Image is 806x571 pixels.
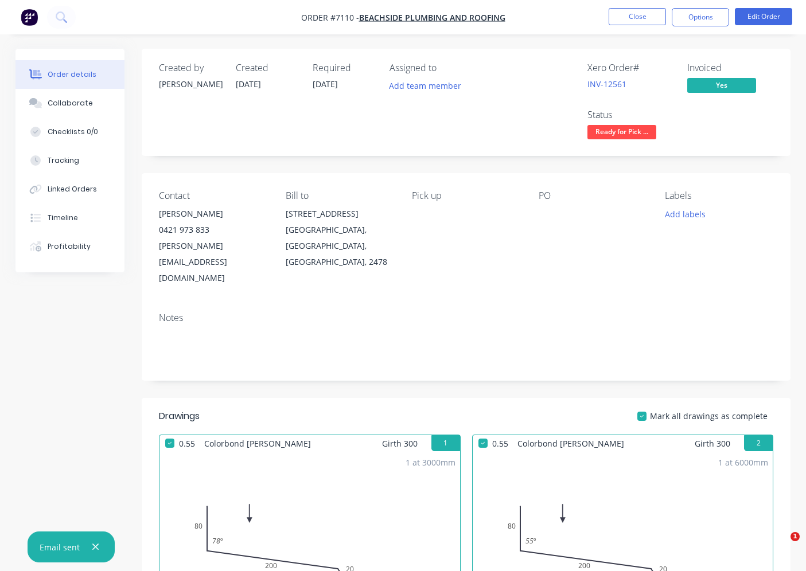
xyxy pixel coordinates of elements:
span: 0.55 [488,435,513,452]
div: Labels [665,190,773,201]
button: Tracking [15,146,124,175]
div: Tracking [48,155,79,166]
div: [PERSON_NAME]0421 973 833[PERSON_NAME][EMAIL_ADDRESS][DOMAIN_NAME] [159,206,267,286]
button: Linked Orders [15,175,124,204]
div: Bill to [286,190,394,201]
div: [PERSON_NAME][EMAIL_ADDRESS][DOMAIN_NAME] [159,238,267,286]
span: Girth 300 [382,435,418,452]
span: [DATE] [236,79,261,89]
button: Checklists 0/0 [15,118,124,146]
div: [STREET_ADDRESS] [286,206,394,222]
div: Collaborate [48,98,93,108]
button: Add team member [383,78,468,93]
div: Profitability [48,241,91,252]
div: [PERSON_NAME] [159,206,267,222]
span: Colorbond [PERSON_NAME] [200,435,316,452]
a: INV-12561 [587,79,626,89]
span: Ready for Pick ... [587,125,656,139]
div: Order details [48,69,96,80]
div: Pick up [412,190,520,201]
div: Linked Orders [48,184,97,194]
div: Drawings [159,409,200,423]
div: Required [313,62,376,73]
button: Add team member [390,78,468,93]
div: Xero Order # [587,62,673,73]
div: Timeline [48,213,78,223]
span: Colorbond [PERSON_NAME] [513,435,629,452]
div: Email sent [40,541,80,553]
span: Yes [687,78,756,92]
div: Assigned to [390,62,504,73]
span: Mark all drawings as complete [650,410,768,422]
div: 0421 973 833 [159,222,267,238]
iframe: Intercom live chat [767,532,795,560]
div: Checklists 0/0 [48,127,98,137]
div: Status [587,109,673,120]
button: Add labels [659,206,711,221]
span: 1 [791,532,800,541]
img: Factory [21,9,38,26]
div: Created [236,62,299,73]
button: Edit Order [735,8,792,25]
span: 0.55 [174,435,200,452]
button: Close [609,8,666,25]
div: [GEOGRAPHIC_DATA], [GEOGRAPHIC_DATA], [GEOGRAPHIC_DATA], 2478 [286,222,394,270]
button: Options [672,8,729,26]
span: [DATE] [313,79,338,89]
button: 1 [431,435,460,451]
span: Girth 300 [695,435,730,452]
div: Contact [159,190,267,201]
button: Timeline [15,204,124,232]
button: Collaborate [15,89,124,118]
div: 1 at 3000mm [406,456,455,468]
button: 2 [744,435,773,451]
div: Invoiced [687,62,773,73]
button: Ready for Pick ... [587,125,656,142]
div: Created by [159,62,222,73]
div: Notes [159,312,773,323]
div: [PERSON_NAME] [159,78,222,90]
button: Profitability [15,232,124,261]
button: Order details [15,60,124,89]
a: Beachside Plumbing and Roofing [359,12,505,23]
div: 1 at 6000mm [718,456,768,468]
div: [STREET_ADDRESS][GEOGRAPHIC_DATA], [GEOGRAPHIC_DATA], [GEOGRAPHIC_DATA], 2478 [286,206,394,270]
span: Order #7110 - [301,12,359,23]
div: PO [539,190,647,201]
